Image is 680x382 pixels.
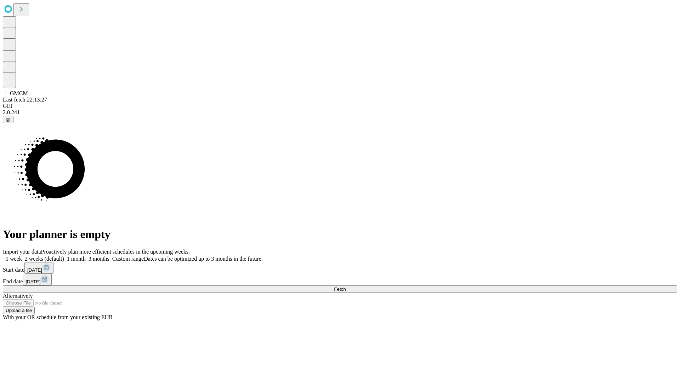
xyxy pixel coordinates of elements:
[23,274,52,285] button: [DATE]
[334,286,346,292] span: Fetch
[3,307,35,314] button: Upload a file
[3,285,677,293] button: Fetch
[3,293,33,299] span: Alternatively
[27,267,42,273] span: [DATE]
[3,228,677,241] h1: Your planner is empty
[6,117,11,122] span: @
[3,103,677,109] div: GEI
[24,262,53,274] button: [DATE]
[3,249,41,255] span: Import your data
[25,256,64,262] span: 2 weeks (default)
[89,256,109,262] span: 3 months
[6,256,22,262] span: 1 week
[3,109,677,116] div: 2.0.241
[3,97,47,103] span: Last fetch: 22:13:27
[10,90,28,96] span: GMCM
[3,262,677,274] div: Start date
[3,314,113,320] span: With your OR schedule from your existing EHR
[67,256,86,262] span: 1 month
[144,256,262,262] span: Dates can be optimized up to 3 months in the future.
[3,116,13,123] button: @
[25,279,40,284] span: [DATE]
[41,249,190,255] span: Proactively plan more efficient schedules in the upcoming weeks.
[3,274,677,285] div: End date
[112,256,144,262] span: Custom range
